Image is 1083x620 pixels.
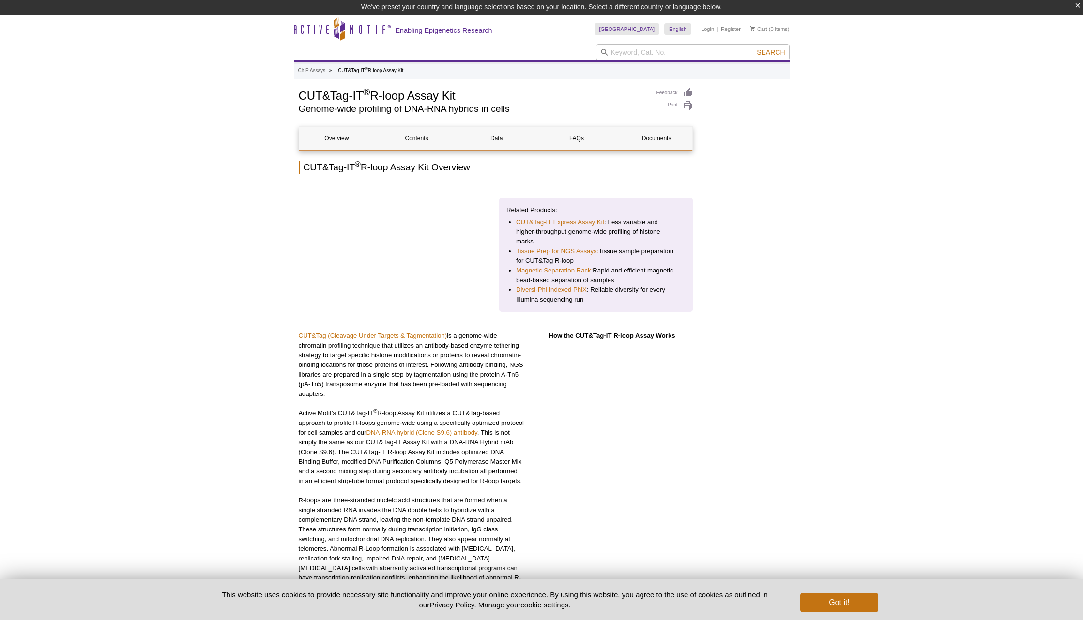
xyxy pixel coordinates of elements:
li: CUT&Tag-IT R-loop Assay Kit [338,68,403,73]
button: Search [754,48,788,57]
sup: ® [365,66,368,71]
li: Rapid and efficient magnetic bead-based separation of samples [516,266,676,285]
li: Tissue sample preparation for CUT&Tag R-loop [516,246,676,266]
a: English [664,23,691,35]
a: FAQs [539,127,614,150]
a: Privacy Policy [429,601,474,609]
li: (0 items) [750,23,790,35]
strong: How the CUT&Tag-IT R-loop Assay Works [549,332,675,339]
img: Your Cart [750,26,755,31]
a: Data [459,127,534,150]
a: Diversi-Phi Indexed PhiX [516,285,587,295]
sup: ® [355,160,361,168]
a: ChIP Assays [298,66,326,75]
a: Contents [379,127,455,150]
a: Register [721,26,741,32]
p: This website uses cookies to provide necessary site functionality and improve your online experie... [205,590,785,610]
p: Related Products: [506,205,686,215]
a: Overview [299,127,375,150]
sup: ® [373,408,377,414]
a: Magnetic Separation Rack: [516,266,593,275]
li: : Less variable and higher-throughput genome-wide profiling of histone marks [516,217,676,246]
a: CUT&Tag (Cleavage Under Targets & Tagmentation) [299,332,447,339]
p: Active Motif’s CUT&Tag-IT R-loop Assay Kit utilizes a CUT&Tag-based approach to profile R-loops g... [299,408,524,486]
li: | [717,23,718,35]
span: Search [757,48,785,56]
p: is a genome-wide chromatin profiling technique that utilizes an antibody-based enzyme tethering s... [299,331,524,399]
a: CUT&Tag-IT Express Assay Kit [516,217,604,227]
h2: Genome-wide profiling of DNA-RNA hybrids in cells [299,105,647,113]
button: cookie settings [520,601,568,609]
button: Got it! [800,593,878,612]
h1: CUT&Tag-IT R-loop Assay Kit [299,88,647,102]
a: Tissue Prep for NGS Assays: [516,246,598,256]
li: : Reliable diversity for every Illumina sequencing run [516,285,676,304]
a: DNA-RNA hybrid (Clone S9.6) antibody [366,429,477,436]
a: [GEOGRAPHIC_DATA] [595,23,660,35]
h2: CUT&Tag-IT R-loop Assay Kit Overview [299,161,693,174]
a: Documents [619,127,694,150]
input: Keyword, Cat. No. [596,44,790,60]
sup: ® [363,87,370,97]
a: Cart [750,26,767,32]
li: » [329,68,332,73]
a: Login [701,26,714,32]
a: Feedback [656,88,693,98]
h2: Enabling Epigenetics Research [396,26,492,35]
p: R-loops are three-stranded nucleic acid structures that are formed when a single stranded RNA inv... [299,496,524,592]
a: Print [656,101,693,111]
